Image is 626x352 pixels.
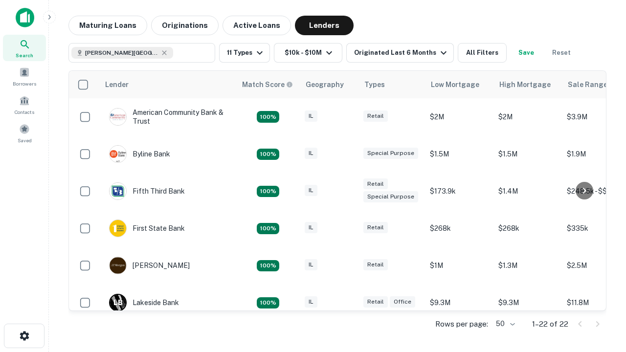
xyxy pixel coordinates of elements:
td: $9.3M [425,284,493,321]
th: Capitalize uses an advanced AI algorithm to match your search with the best lender. The match sco... [236,71,300,98]
div: Retail [363,259,388,270]
td: $1M [425,247,493,284]
div: Lender [105,79,129,90]
button: Reset [546,43,577,63]
div: Lakeside Bank [109,294,179,311]
td: $268k [425,210,493,247]
div: Retail [363,178,388,190]
div: Retail [363,222,388,233]
p: Rows per page: [435,318,488,330]
div: Retail [363,296,388,308]
button: Save your search to get updates of matches that match your search criteria. [511,43,542,63]
td: $1.5M [493,135,562,173]
div: Matching Properties: 2, hasApolloMatch: undefined [257,186,279,198]
td: $2M [493,98,562,135]
div: IL [305,148,317,159]
span: Saved [18,136,32,144]
span: Contacts [15,108,34,116]
td: $1.3M [493,247,562,284]
img: picture [110,183,126,199]
div: Special Purpose [363,148,418,159]
a: Borrowers [3,63,46,89]
div: IL [305,185,317,196]
button: 11 Types [219,43,270,63]
img: capitalize-icon.png [16,8,34,27]
div: IL [305,296,317,308]
th: Geography [300,71,358,98]
div: Capitalize uses an advanced AI algorithm to match your search with the best lender. The match sco... [242,79,293,90]
div: First State Bank [109,220,185,237]
img: picture [110,109,126,125]
div: IL [305,259,317,270]
div: Fifth Third Bank [109,182,185,200]
span: Borrowers [13,80,36,88]
div: Matching Properties: 2, hasApolloMatch: undefined [257,223,279,235]
button: Originations [151,16,219,35]
div: Office [390,296,415,308]
a: Contacts [3,91,46,118]
img: picture [110,220,126,237]
iframe: Chat Widget [577,242,626,289]
p: L B [113,298,122,308]
th: Types [358,71,425,98]
div: Matching Properties: 3, hasApolloMatch: undefined [257,297,279,309]
div: Sale Range [568,79,607,90]
td: $268k [493,210,562,247]
button: Active Loans [223,16,291,35]
div: Matching Properties: 2, hasApolloMatch: undefined [257,260,279,272]
div: Retail [363,110,388,122]
button: All Filters [458,43,507,63]
th: Low Mortgage [425,71,493,98]
td: $2M [425,98,493,135]
div: Types [364,79,385,90]
th: Lender [99,71,236,98]
img: picture [110,257,126,274]
div: American Community Bank & Trust [109,108,226,126]
div: 50 [492,317,516,331]
td: $1.5M [425,135,493,173]
div: Matching Properties: 2, hasApolloMatch: undefined [257,111,279,123]
p: 1–22 of 22 [532,318,568,330]
td: $173.9k [425,173,493,210]
td: $9.3M [493,284,562,321]
button: Originated Last 6 Months [346,43,454,63]
div: Geography [306,79,344,90]
h6: Match Score [242,79,291,90]
div: Special Purpose [363,191,418,202]
td: $1.4M [493,173,562,210]
button: Maturing Loans [68,16,147,35]
div: High Mortgage [499,79,551,90]
div: IL [305,110,317,122]
th: High Mortgage [493,71,562,98]
div: Byline Bank [109,145,170,163]
button: Lenders [295,16,354,35]
div: Low Mortgage [431,79,479,90]
img: picture [110,146,126,162]
div: Matching Properties: 2, hasApolloMatch: undefined [257,149,279,160]
div: IL [305,222,317,233]
div: Originated Last 6 Months [354,47,449,59]
span: [PERSON_NAME][GEOGRAPHIC_DATA], [GEOGRAPHIC_DATA] [85,48,158,57]
div: [PERSON_NAME] [109,257,190,274]
span: Search [16,51,33,59]
button: $10k - $10M [274,43,342,63]
a: Saved [3,120,46,146]
a: Search [3,35,46,61]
